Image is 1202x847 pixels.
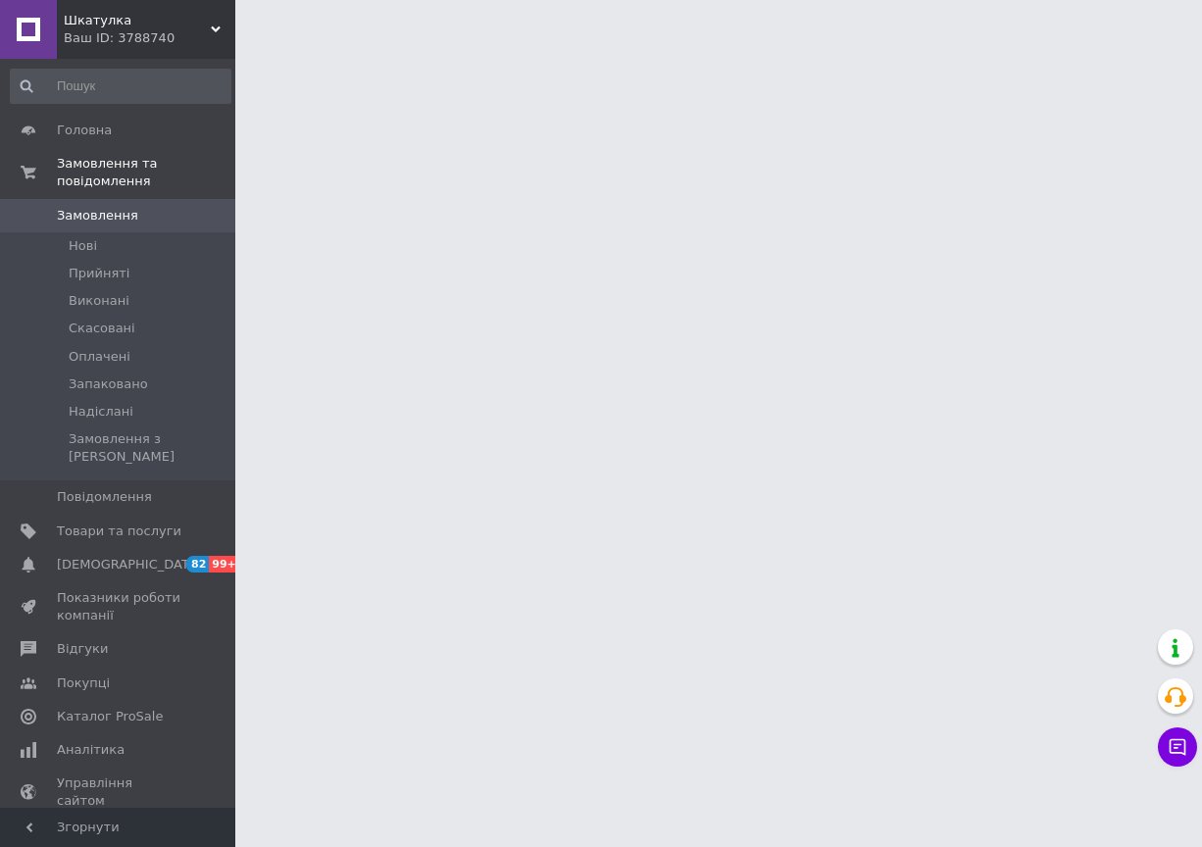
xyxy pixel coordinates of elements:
[10,69,231,104] input: Пошук
[69,265,129,282] span: Прийняті
[69,292,129,310] span: Виконані
[57,155,235,190] span: Замовлення та повідомлення
[57,674,110,692] span: Покупці
[69,430,229,466] span: Замовлення з [PERSON_NAME]
[69,403,133,421] span: Надіслані
[57,640,108,658] span: Відгуки
[69,320,135,337] span: Скасовані
[57,122,112,139] span: Головна
[57,589,181,624] span: Показники роботи компанії
[57,741,125,759] span: Аналітика
[57,708,163,725] span: Каталог ProSale
[57,488,152,506] span: Повідомлення
[57,523,181,540] span: Товари та послуги
[186,556,209,573] span: 82
[69,237,97,255] span: Нові
[1158,727,1197,767] button: Чат з покупцем
[57,774,181,810] span: Управління сайтом
[64,12,211,29] span: Шкатулка
[69,348,130,366] span: Оплачені
[64,29,235,47] div: Ваш ID: 3788740
[57,207,138,224] span: Замовлення
[57,556,202,573] span: [DEMOGRAPHIC_DATA]
[69,375,148,393] span: Запаковано
[209,556,241,573] span: 99+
